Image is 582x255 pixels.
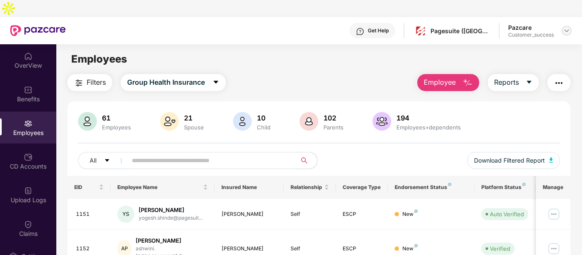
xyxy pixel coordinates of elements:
span: Employee Name [117,184,201,191]
span: Relationship [291,184,323,191]
th: Manage [536,176,570,199]
img: svg+xml;base64,PHN2ZyBpZD0iRHJvcGRvd24tMzJ4MzIiIHhtbG5zPSJodHRwOi8vd3d3LnczLm9yZy8yMDAwL3N2ZyIgd2... [563,27,570,34]
div: Customer_success [508,32,554,38]
img: pagesuite-logo-center.png [414,25,427,37]
img: manageButton [547,207,561,221]
img: New Pazcare Logo [10,25,66,36]
span: EID [74,184,98,191]
div: Pagesuite ([GEOGRAPHIC_DATA]) Private Limited [431,27,490,35]
th: Relationship [284,176,336,199]
div: Get Help [368,27,389,34]
img: svg+xml;base64,PHN2ZyBpZD0iSGVscC0zMngzMiIgeG1sbnM9Imh0dHA6Ly93d3cudzMub3JnLzIwMDAvc3ZnIiB3aWR0aD... [356,27,364,36]
th: EID [67,176,111,199]
div: Pazcare [508,23,554,32]
th: Employee Name [111,176,215,199]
